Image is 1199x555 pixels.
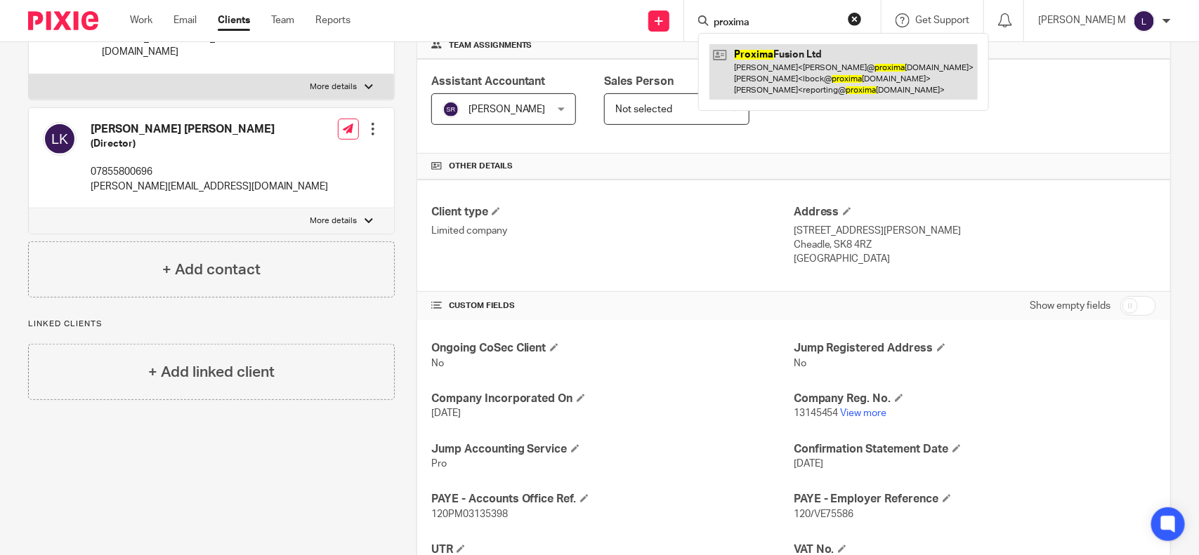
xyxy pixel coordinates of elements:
span: No [431,359,444,368]
span: [DATE] [431,408,461,418]
a: Reports [315,13,350,27]
span: No [794,359,806,368]
img: Pixie [28,11,98,30]
span: Pro [431,459,447,469]
h4: [PERSON_NAME] [PERSON_NAME] [91,122,328,137]
h4: CUSTOM FIELDS [431,300,794,312]
p: [GEOGRAPHIC_DATA] [794,252,1156,266]
h4: Ongoing CoSec Client [431,341,794,356]
p: [PERSON_NAME][EMAIL_ADDRESS][DOMAIN_NAME] [91,180,328,194]
p: More details [310,215,358,227]
span: Team assignments [449,40,532,51]
p: [PERSON_NAME] M [1038,13,1126,27]
h4: + Add contact [162,259,261,281]
h4: Jump Accounting Service [431,442,794,457]
p: Cheadle, SK8 4RZ [794,238,1156,252]
p: Linked clients [28,319,395,330]
span: 13145454 [794,408,839,418]
h4: Company Reg. No. [794,392,1156,406]
a: Email [173,13,197,27]
label: Show empty fields [1030,299,1110,313]
h4: Address [794,205,1156,220]
p: 07855800696 [91,165,328,179]
a: Clients [218,13,250,27]
span: Not selected [615,105,672,114]
button: Clear [848,12,862,26]
span: Assistant Accountant [431,76,546,87]
span: Sales Person [604,76,674,87]
span: 120/VE75586 [794,509,854,519]
a: View more [841,408,887,418]
span: Other details [449,161,513,172]
p: [STREET_ADDRESS][PERSON_NAME] [794,224,1156,238]
span: 120PM03135398 [431,509,508,519]
img: svg%3E [443,101,459,118]
h4: + Add linked client [148,361,275,383]
h4: Jump Registered Address [794,341,1156,356]
img: svg%3E [43,122,77,156]
p: [PERSON_NAME][EMAIL_ADDRESS][DOMAIN_NAME] [102,31,338,60]
h4: PAYE - Accounts Office Ref. [431,492,794,507]
input: Search [712,17,839,29]
a: Work [130,13,152,27]
p: Limited company [431,224,794,238]
h4: PAYE - Employer Reference [794,492,1156,507]
span: [PERSON_NAME] [469,105,546,114]
a: Team [271,13,294,27]
img: svg%3E [1133,10,1155,32]
span: Get Support [915,15,969,25]
h5: (Director) [91,137,328,151]
span: [DATE] [794,459,823,469]
h4: Client type [431,205,794,220]
p: More details [310,81,358,93]
h4: Company Incorporated On [431,392,794,406]
h4: Confirmation Statement Date [794,442,1156,457]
